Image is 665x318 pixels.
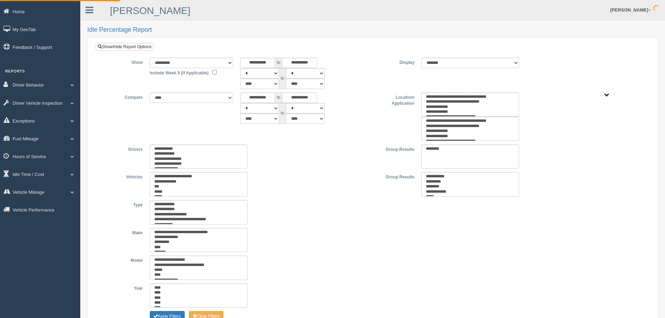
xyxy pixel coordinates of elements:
label: Vehicles [101,172,146,180]
h2: Idle Percentage Report [87,27,658,34]
span: to [275,93,282,103]
a: [PERSON_NAME] [110,5,190,16]
span: to [279,103,286,124]
label: Location/ Application [372,93,418,107]
label: Year [101,283,146,292]
label: Drivers [101,145,146,153]
label: Compare [101,93,146,101]
label: Make [101,228,146,236]
label: Show [101,58,146,66]
label: Type [101,200,146,208]
label: Include Week 5 (If Applicable) [150,68,209,76]
a: Show/Hide Report Options [96,43,154,51]
span: to [279,68,286,89]
span: to [275,58,282,68]
label: Group Results [372,172,418,180]
label: Group Results [372,145,418,153]
label: Model [101,256,146,264]
label: Display [372,58,418,66]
